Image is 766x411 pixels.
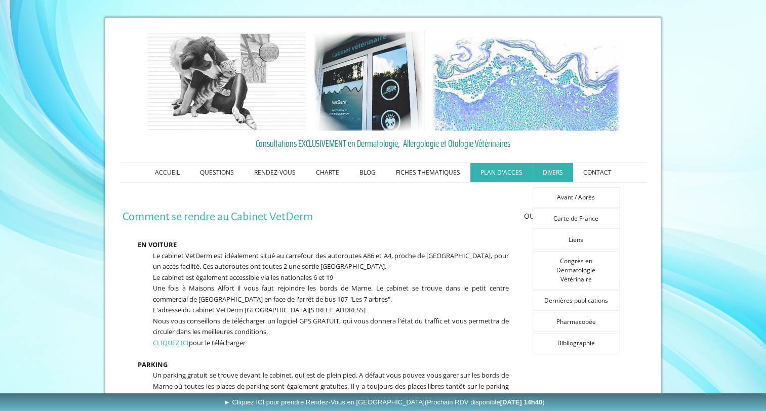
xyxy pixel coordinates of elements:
[533,163,573,182] a: DIVERS
[145,163,190,182] a: ACCUEIL
[244,163,306,182] a: RENDEZ-VOUS
[349,163,386,182] a: BLOG
[153,283,509,304] span: Une fois à Maisons Alfort il vous faut rejoindre les bords de Marne. Le cabinet se trouve dans le...
[153,273,333,282] span: Le cabinet est également accessible via les nationales 6 et 19
[123,211,509,223] h1: Comment se rendre au Cabinet VetDerm
[500,398,543,406] b: [DATE] 14h40
[533,291,620,311] a: Dernières publications
[470,163,533,182] a: PLAN D'ACCES
[533,209,620,229] a: Carte de France
[190,163,244,182] a: QUESTIONS
[153,338,246,347] span: pour le télécharger
[386,163,470,182] a: FICHES THEMATIQUES
[153,371,509,401] span: Un parking gratuit se trouve devant le cabinet, qui est de plein pied. A défaut vous pouvez vous ...
[573,163,622,182] a: CONTACT
[153,305,366,314] span: L'adresse du cabinet VetDerm [GEOGRAPHIC_DATA][STREET_ADDRESS]
[153,338,189,347] a: CLIQUEZ ICI
[533,333,620,353] a: Bibliographie
[123,136,644,151] a: Consultations EXCLUSIVEMENT en Dermatologie, Allergologie et Otologie Vétérinaires
[533,230,620,250] a: Liens
[138,360,168,369] strong: PARKING
[533,251,620,290] a: Congrès en Dermatologie Vétérinaire
[153,316,509,337] span: Nous vous conseillons de télécharger un logiciel GPS GRATUIT, qui vous donnera l'état du traffic ...
[306,163,349,182] a: CHARTE
[153,251,509,271] span: Le cabinet VetDerm est idéalement situé au carrefour des autoroutes A86 et A4, proche de [GEOGRAP...
[533,312,620,332] a: Pharmacopée
[224,398,545,406] span: ► Cliquez ICI pour prendre Rendez-Vous en [GEOGRAPHIC_DATA]
[138,240,177,249] strong: EN VOITURE
[425,398,545,406] span: (Prochain RDV disponible )
[533,187,620,208] a: Avant / Après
